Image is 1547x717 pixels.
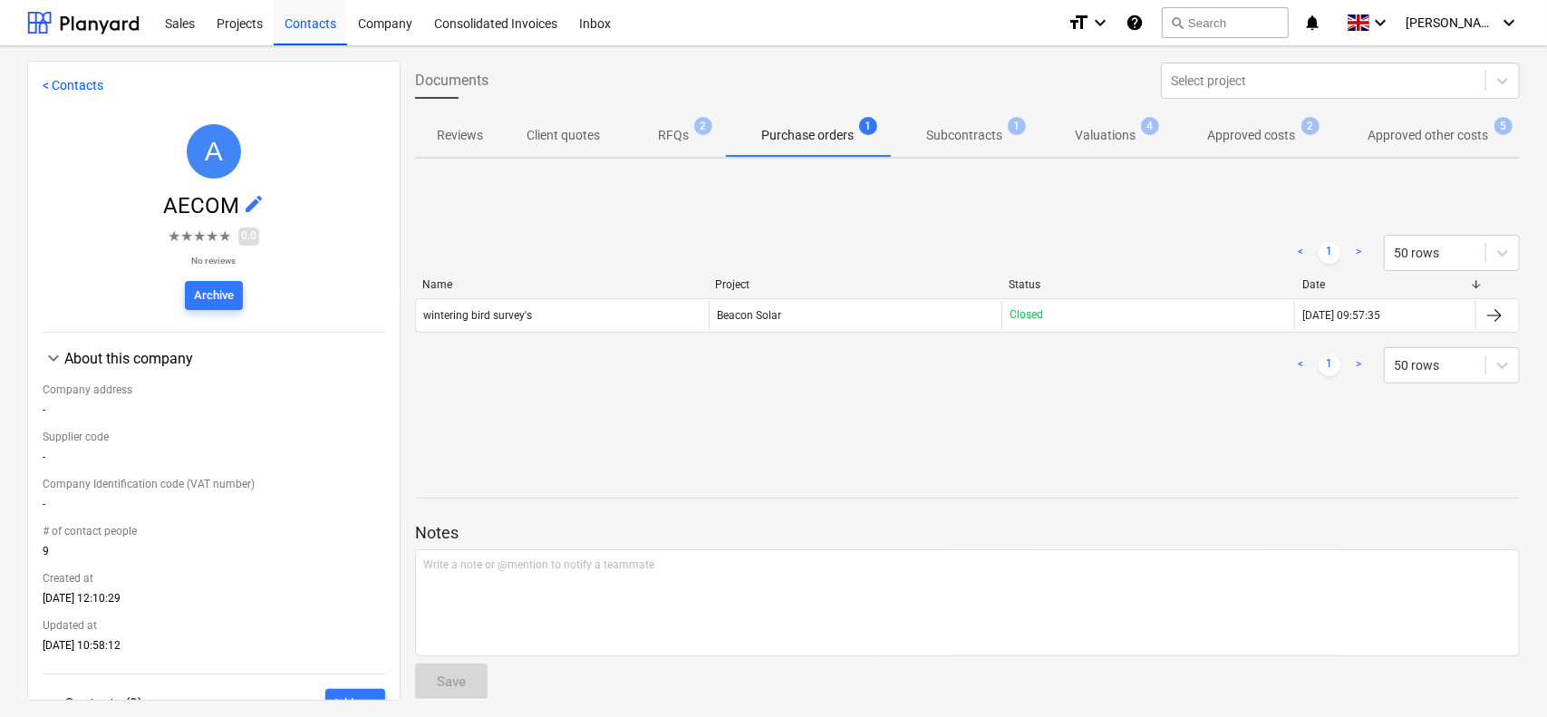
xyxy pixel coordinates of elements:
[43,639,385,659] div: [DATE] 10:58:12
[218,226,231,247] span: ★
[1319,354,1340,376] a: Page 1 is your current page
[1368,126,1489,145] p: Approved other costs
[43,78,103,92] a: < Contacts
[243,193,265,215] span: edit
[43,498,385,518] div: -
[1009,278,1288,291] div: Status
[1068,12,1089,34] i: format_size
[926,126,1002,145] p: Subcontracts
[43,518,385,545] div: # of contact people
[1348,354,1369,376] a: Next page
[859,117,877,135] span: 1
[1010,307,1043,323] p: Closed
[717,309,781,322] span: Beacon Solar
[43,592,385,612] div: [DATE] 12:10:29
[43,451,385,470] div: -
[43,612,385,639] div: Updated at
[43,545,385,565] div: 9
[43,470,385,498] div: Company Identification code (VAT number)
[64,350,385,367] div: About this company
[168,255,259,266] p: No reviews
[1494,117,1513,135] span: 5
[1369,12,1391,34] i: keyboard_arrow_down
[43,347,385,369] div: About this company
[205,136,223,166] span: A
[43,347,64,369] span: keyboard_arrow_down
[168,226,180,247] span: ★
[194,286,234,306] div: Archive
[43,369,385,659] div: About this company
[43,403,385,423] div: -
[423,309,532,322] div: wintering bird survey's
[694,117,712,135] span: 2
[1348,242,1369,264] a: Next page
[1302,309,1380,322] div: [DATE] 09:57:35
[415,522,1520,544] p: Notes
[1141,117,1159,135] span: 4
[43,376,385,403] div: Company address
[658,126,689,145] p: RFQs
[1008,117,1026,135] span: 1
[187,124,241,179] div: AECOM
[1089,12,1111,34] i: keyboard_arrow_down
[1302,278,1469,291] div: Date
[238,228,259,245] span: 0.0
[43,423,385,451] div: Supplier code
[1498,12,1520,34] i: keyboard_arrow_down
[422,278,701,291] div: Name
[1075,126,1136,145] p: Valuations
[333,693,378,714] div: Add new
[716,278,995,291] div: Project
[1162,7,1289,38] button: Search
[180,226,193,247] span: ★
[1301,117,1320,135] span: 2
[1290,242,1311,264] a: Previous page
[193,226,206,247] span: ★
[64,695,143,712] span: Contacts (9)
[1319,242,1340,264] a: Page 1 is your current page
[43,565,385,592] div: Created at
[1170,15,1184,30] span: search
[415,70,488,92] span: Documents
[1406,15,1496,30] span: [PERSON_NAME]
[185,281,243,310] button: Archive
[1208,126,1296,145] p: Approved costs
[206,226,218,247] span: ★
[1126,12,1144,34] i: Knowledge base
[163,193,243,218] span: AECOM
[437,126,483,145] p: Reviews
[1303,12,1321,34] i: notifications
[43,693,64,714] span: keyboard_arrow_down
[1290,354,1311,376] a: Previous page
[761,126,854,145] p: Purchase orders
[527,126,600,145] p: Client quotes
